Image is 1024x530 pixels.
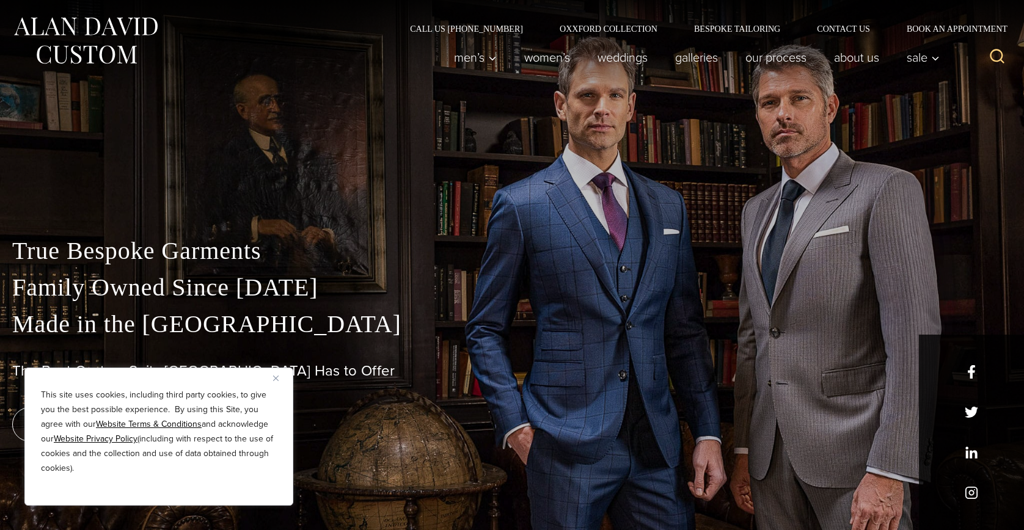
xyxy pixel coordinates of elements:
[54,432,137,445] a: Website Privacy Policy
[454,51,497,64] span: Men’s
[821,45,893,70] a: About Us
[96,418,202,430] a: Website Terms & Conditions
[511,45,584,70] a: Women’s
[41,388,277,476] p: This site uses cookies, including third party cookies, to give you the best possible experience. ...
[273,371,288,385] button: Close
[12,233,1012,343] p: True Bespoke Garments Family Owned Since [DATE] Made in the [GEOGRAPHIC_DATA]
[982,43,1012,72] button: View Search Form
[12,362,1012,380] h1: The Best Custom Suits [GEOGRAPHIC_DATA] Has to Offer
[392,24,541,33] a: Call Us [PHONE_NUMBER]
[12,13,159,68] img: Alan David Custom
[541,24,676,33] a: Oxxford Collection
[441,45,946,70] nav: Primary Navigation
[12,407,183,441] a: book an appointment
[676,24,799,33] a: Bespoke Tailoring
[888,24,1012,33] a: Book an Appointment
[584,45,662,70] a: weddings
[799,24,888,33] a: Contact Us
[273,376,279,381] img: Close
[907,51,940,64] span: Sale
[732,45,821,70] a: Our Process
[662,45,732,70] a: Galleries
[392,24,1012,33] nav: Secondary Navigation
